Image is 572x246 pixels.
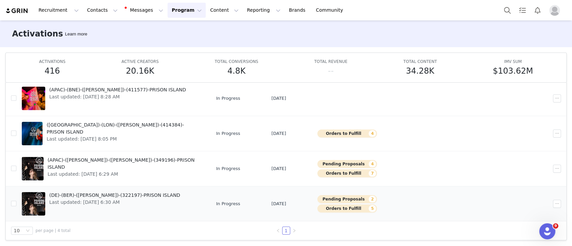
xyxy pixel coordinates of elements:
span: (APAC)-(BNE)-([PERSON_NAME])-(411577)-PRISON ISLAND [49,86,186,93]
span: ACTIVATIONS [39,59,66,64]
div: Check if you've set specific emailing hours that might be preventing emails from sending outside ... [11,65,123,91]
span: [DATE] [271,130,286,137]
b: View delayed emails: [11,95,67,100]
button: Recruitment [35,3,83,18]
button: Messages [122,3,167,18]
li: Next Page [290,227,298,235]
h5: 416 [45,65,60,77]
span: Last updated: [DATE] 8:28 AM [49,93,186,100]
span: 9 [553,223,558,229]
a: Community [312,3,350,18]
span: Last updated: [DATE] 8:05 PM [47,136,201,143]
div: Go to settings on the top right of your email dashboard. If you've exceeded your daily limit, GRI... [11,29,123,62]
button: Orders to Fulfill7 [317,169,377,177]
span: In Progress [216,95,240,102]
h1: GRIN Helper [33,3,65,8]
button: Orders to Fulfill4 [317,130,377,138]
div: GRIN Helper says… [5,2,129,146]
div: Is that what you were looking for? [11,150,90,157]
span: In Progress [216,165,240,172]
iframe: Intercom live chat [539,223,555,239]
div: GRIN Helper says… [5,146,129,162]
span: [DATE] [271,200,286,207]
a: Brands [285,3,311,18]
button: Contacts [83,3,122,18]
span: In Progress [216,200,240,207]
i: icon: down [26,229,30,233]
button: Pending Proposals2 [317,195,377,203]
div: GRIN Helper says… [5,172,129,228]
button: Notifications [530,3,545,18]
a: Tasks [515,3,530,18]
div: If you still need help with your email delays, I'm here to assist you further. Would you like to ... [5,172,110,213]
button: Search [500,3,515,18]
button: Content [206,3,243,18]
button: Program [168,3,206,18]
span: TOTAL REVENUE [314,59,347,64]
div: 10 [14,227,20,234]
span: per page | 4 total [36,228,70,234]
a: (APAC)-(BNE)-([PERSON_NAME])-(411577)-PRISON ISLANDLast updated: [DATE] 8:28 AM [22,85,205,112]
div: Make sure your daily limit matches your email provider's capacity to prevent future delays. [11,129,123,142]
div: Email delays in [GEOGRAPHIC_DATA] typically happen due to daily sending limits or emailing hour r... [5,2,129,146]
b: Check your daily sending limit: [11,29,93,35]
h5: 4.8K [228,65,246,77]
a: (DE)-(BER)-([PERSON_NAME])-(322197)-PRISON ISLANDLast updated: [DATE] 6:30 AM [22,190,205,217]
h5: 34.28K [406,65,434,77]
span: TOTAL CONVERSIONS [215,59,258,64]
button: go back [4,3,17,15]
a: Source reference 10778092: [12,120,17,126]
a: Source reference 10778091: [63,56,69,62]
div: If you still need help with your email delays, I'm here to assist you further. Would you like to ... [11,176,105,209]
img: Profile image for GRIN Helper [19,4,30,14]
img: grin logo [5,8,29,14]
div: Tooltip anchor [64,31,88,37]
li: 1 [282,227,290,235]
a: (APAC)-([PERSON_NAME])-([PERSON_NAME])-(349196)-PRISON ISLANDLast updated: [DATE] 6:29 AM [22,155,205,182]
span: Last updated: [DATE] 6:29 AM [48,171,201,178]
span: In Progress [216,130,240,137]
i: icon: right [292,229,296,233]
h5: 20.16K [126,65,154,77]
h5: -- [328,65,333,77]
span: ACTIVE CREATORS [121,59,158,64]
li: Previous Page [274,227,282,235]
span: Last updated: [DATE] 6:30 AM [49,199,180,206]
span: (APAC)-([PERSON_NAME])-([PERSON_NAME])-(349196)-PRISON ISLAND [48,157,201,171]
button: Pending Proposals4 [317,160,377,168]
img: placeholder-profile.jpg [549,5,560,16]
b: Review emailing hours: [11,66,73,71]
span: IMV SUM [504,59,522,64]
a: 1 [282,227,290,234]
button: Reporting [243,3,284,18]
div: Close [118,3,130,15]
a: ([GEOGRAPHIC_DATA])-(LON)-([PERSON_NAME])-(414384)-PRISON ISLANDLast updated: [DATE] 8:05 PM [22,120,205,147]
h3: Activations [12,28,63,40]
h5: $103.62M [493,65,533,77]
div: Use the email dashboard to check your "Scheduled Emails" table - you can see queued emails and us... [11,95,123,125]
span: ([GEOGRAPHIC_DATA])-(LON)-([PERSON_NAME])-(414384)-PRISON ISLAND [47,121,201,136]
i: icon: left [276,229,280,233]
p: The team can also help [33,8,83,15]
div: Is that what you were looking for? [5,146,96,161]
span: [DATE] [271,165,286,172]
button: Profile [545,5,567,16]
button: Orders to Fulfill5 [317,204,377,213]
button: Home [105,3,118,15]
span: (DE)-(BER)-([PERSON_NAME])-(322197)-PRISON ISLAND [49,192,180,199]
span: TOTAL CONTENT [403,59,437,64]
span: [DATE] [271,95,286,102]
